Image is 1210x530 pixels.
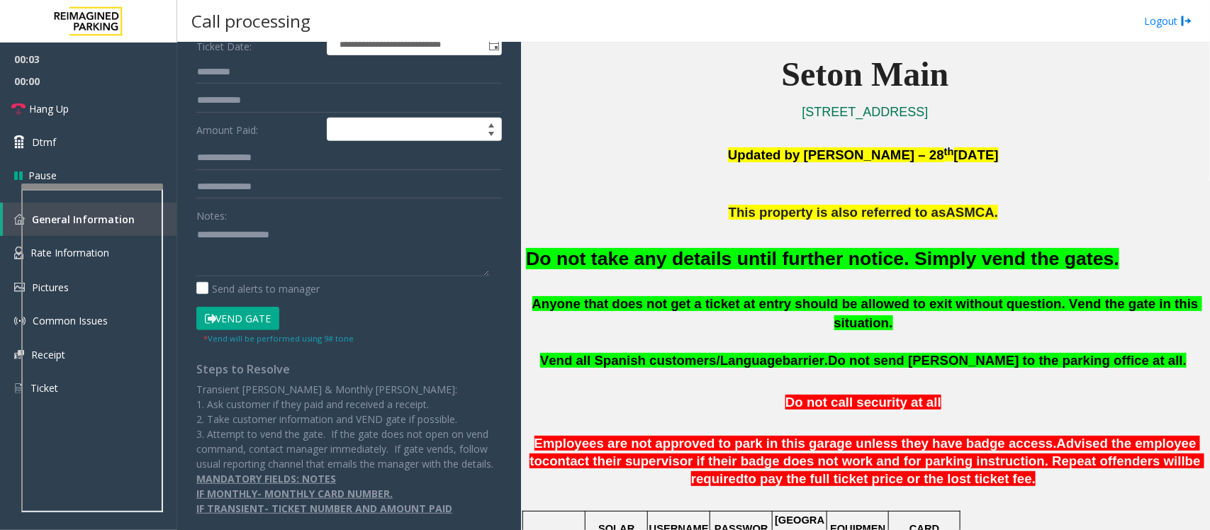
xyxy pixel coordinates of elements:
span: ASMCA. [946,205,999,220]
span: to pay the full ticket price or the lost ticket fee. [744,471,1036,486]
span: This property is also referred to as [729,205,946,220]
span: be required [691,453,1204,486]
label: Ticket Date: [193,34,323,55]
a: [STREET_ADDRESS] [802,105,929,119]
img: 'icon' [14,247,23,259]
img: 'icon' [14,382,23,395]
span: Employees are not approved to park in this garage unless they have badge access. [534,436,1057,451]
span: Hang Up [29,101,69,116]
span: Do not call security at all [785,395,941,410]
span: barrier. [783,353,828,368]
p: Transient [PERSON_NAME] & Monthly [PERSON_NAME]: [196,382,502,397]
span: Toggle popup [486,35,501,55]
span: Dtmf [32,135,56,150]
small: Vend will be performed using 9# tone [203,333,354,344]
span: Increase value [481,118,501,130]
u: IF MONTHLY- MONTHLY CARD NUMBER. [196,487,393,500]
font: Do not take any details until further notice. Simply vend the gates. [526,248,1119,269]
span: Seton Main [782,55,949,93]
label: Amount Paid: [193,118,323,142]
p: 2. Take customer information and VEND gate if possible. [196,412,502,427]
a: General Information [3,203,177,236]
span: Advised the employee to [530,436,1200,468]
span: th [944,146,954,157]
img: 'icon' [14,214,25,225]
span: Vend all Spanish customers/Language [540,353,783,368]
p: 3. Attempt to vend the gate. If the gate does not open on vend command, contact manager immediate... [196,427,502,471]
u: MANDATORY FIELDS: NOTES [196,472,336,485]
span: Anyone that does not get a ticket at entry should be allowed to exit without question. Vend the g... [532,296,1202,330]
p: 1. Ask customer if they paid and received a receipt. [196,397,502,412]
span: Updated by [PERSON_NAME] – 28 [728,147,944,162]
label: Send alerts to manager [196,281,320,296]
u: IF TRANSIENT- TICKET NUMBER AND AMOUNT PAID [196,502,452,515]
label: Notes: [196,203,227,223]
span: Do not send [PERSON_NAME] to the parking office at all. [828,353,1187,368]
span: [DATE] [954,147,999,162]
a: Logout [1144,13,1192,28]
span: Pause [28,168,57,183]
img: logout [1181,13,1192,28]
img: 'icon' [14,283,25,292]
button: Vend Gate [196,307,279,331]
img: 'icon' [14,350,24,359]
h4: Steps to Resolve [196,363,502,376]
span: Decrease value [481,130,501,141]
h3: Call processing [184,4,318,38]
img: 'icon' [14,315,26,327]
span: contact their supervisor if their badge does not work and for parking instruction. Repeat offende... [542,453,1185,468]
